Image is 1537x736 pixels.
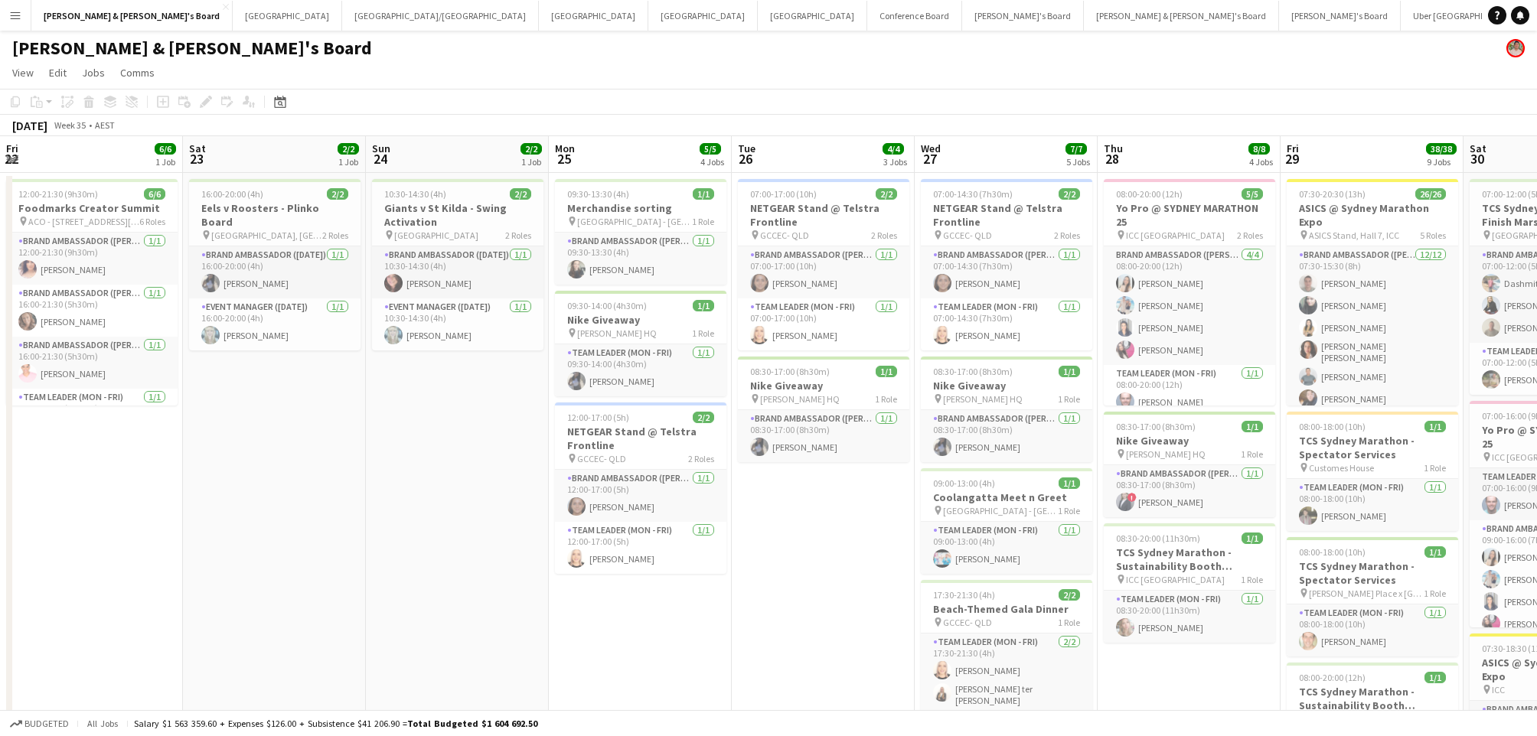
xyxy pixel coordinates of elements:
button: Conference Board [867,1,962,31]
button: Budgeted [8,715,71,732]
button: [GEOGRAPHIC_DATA] [539,1,648,31]
button: [PERSON_NAME]'s Board [962,1,1084,31]
span: All jobs [84,718,121,729]
app-user-avatar: Arrence Torres [1506,39,1525,57]
button: [PERSON_NAME]'s Board [1279,1,1401,31]
button: [GEOGRAPHIC_DATA] [758,1,867,31]
button: [PERSON_NAME] & [PERSON_NAME]'s Board [1084,1,1279,31]
button: [GEOGRAPHIC_DATA] [648,1,758,31]
button: [GEOGRAPHIC_DATA]/[GEOGRAPHIC_DATA] [342,1,539,31]
div: Salary $1 563 359.60 + Expenses $126.00 + Subsistence $41 206.90 = [134,718,537,729]
span: Total Budgeted $1 604 692.50 [407,718,537,729]
button: [GEOGRAPHIC_DATA] [233,1,342,31]
button: Uber [GEOGRAPHIC_DATA] [1401,1,1530,31]
button: [PERSON_NAME] & [PERSON_NAME]'s Board [31,1,233,31]
span: Budgeted [24,718,69,729]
